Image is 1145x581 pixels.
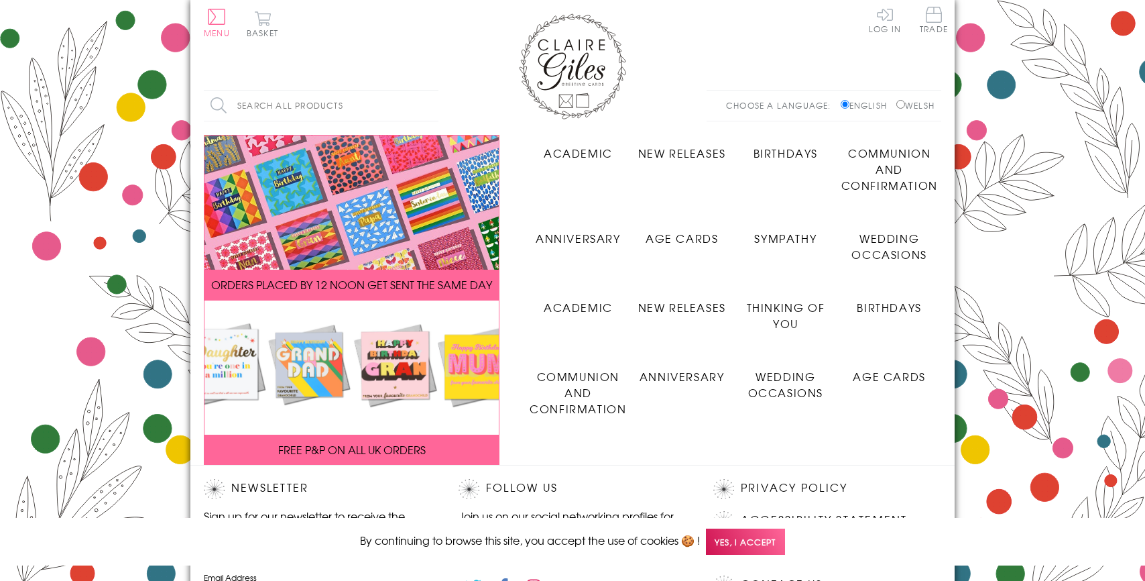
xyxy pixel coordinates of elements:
span: Academic [544,299,613,315]
span: Communion and Confirmation [841,145,938,193]
a: Wedding Occasions [734,358,838,401]
a: Birthdays [734,135,838,161]
span: Sympathy [754,230,817,246]
a: New Releases [630,135,734,161]
a: Log In [869,7,901,33]
a: Anniversary [630,358,734,384]
a: Thinking of You [734,289,838,331]
a: Communion and Confirmation [526,358,630,417]
span: New Releases [638,145,726,161]
span: New Releases [638,299,726,315]
button: Menu [204,9,230,37]
span: Birthdays [754,145,818,161]
label: Welsh [896,99,935,111]
a: Trade [920,7,948,36]
a: Communion and Confirmation [837,135,941,193]
a: Privacy Policy [741,479,847,497]
p: Sign up for our newsletter to receive the latest product launches, news and offers directly to yo... [204,508,432,556]
span: Age Cards [646,230,718,246]
input: Search [425,91,438,121]
span: Yes, I accept [706,529,785,555]
label: English [841,99,894,111]
span: ORDERS PLACED BY 12 NOON GET SENT THE SAME DAY [211,276,492,293]
button: Basket [244,11,281,37]
a: Accessibility Statement [741,511,908,529]
img: Claire Giles Greetings Cards [519,13,626,119]
a: Anniversary [526,220,630,246]
a: Age Cards [837,358,941,384]
span: Wedding Occasions [748,368,823,401]
span: Wedding Occasions [851,230,926,262]
span: Birthdays [857,299,921,315]
a: New Releases [630,289,734,315]
span: Age Cards [853,368,925,384]
p: Join us on our social networking profiles for up to the minute news and product releases the mome... [459,508,686,556]
span: Academic [544,145,613,161]
input: English [841,100,849,109]
span: Anniversary [536,230,621,246]
a: Academic [526,289,630,315]
h2: Follow Us [459,479,686,499]
p: Choose a language: [726,99,838,111]
span: Trade [920,7,948,33]
h2: Newsletter [204,479,432,499]
input: Welsh [896,100,905,109]
a: Wedding Occasions [837,220,941,262]
span: FREE P&P ON ALL UK ORDERS [278,441,426,458]
span: Menu [204,27,230,39]
a: Age Cards [630,220,734,246]
span: Thinking of You [747,299,825,331]
a: Academic [526,135,630,161]
a: Sympathy [734,220,838,246]
span: Communion and Confirmation [530,368,626,417]
span: Anniversary [640,368,725,384]
a: Birthdays [837,289,941,315]
input: Search all products [204,91,438,121]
